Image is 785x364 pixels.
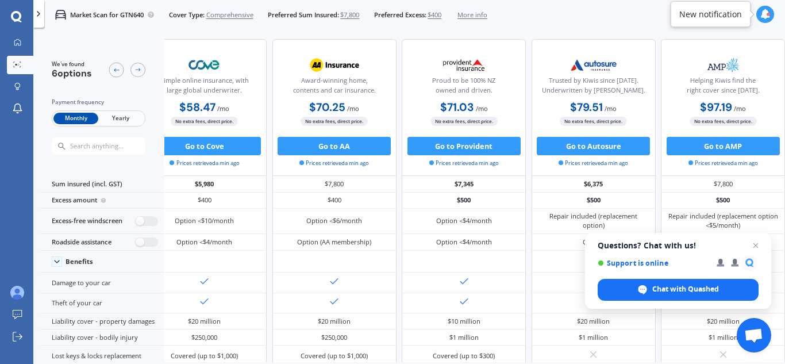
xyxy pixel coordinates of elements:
span: No extra fees, direct price. [301,117,368,125]
span: Questions? Chat with us! [598,241,759,250]
div: $1 million [579,333,608,342]
div: $500 [532,193,656,209]
img: AMP.webp [693,53,754,76]
div: Option <$4/month [436,216,492,225]
span: Comprehensive [206,10,253,20]
div: $20 million [707,317,740,326]
div: $7,345 [402,176,526,192]
span: 6 options [52,67,92,79]
b: $58.47 [179,100,216,114]
div: Open chat [737,318,771,352]
div: Proud to be 100% NZ owned and driven. [410,76,518,99]
input: Search anything... [69,142,163,150]
img: car.f15378c7a67c060ca3f3.svg [55,9,66,20]
div: Repair included (replacement option) [538,212,649,230]
div: $1 million [449,333,479,342]
div: $6,375 [532,176,656,192]
div: Sum insured (incl. GST) [40,176,164,192]
img: ALV-UjXnnvJddQ0UENhyX38MnER3Ol7selqpkCRB-j8WZBf4evLOSg=s96-c [10,286,24,300]
div: $500 [402,193,526,209]
span: More info [457,10,487,20]
span: No extra fees, direct price. [171,117,238,125]
div: Award-winning home, contents and car insurance. [280,76,388,99]
span: No extra fees, direct price. [430,117,498,125]
div: Damage to your car [40,273,164,293]
div: Helping Kiwis find the right cover since [DATE]. [669,76,777,99]
div: $7,800 [661,176,785,192]
div: Covered (up to $1,000) [171,351,238,361]
div: Option <$4/month [436,237,492,247]
div: New notification [679,9,742,20]
div: $400 [272,193,397,209]
span: Prices retrieved a min ago [688,159,758,167]
span: Yearly [98,113,143,125]
b: $79.51 [570,100,603,114]
div: $500 [661,193,785,209]
span: / mo [476,104,488,113]
span: Monthly [53,113,98,125]
p: Market Scan for GTN640 [70,10,144,20]
div: Benefits [66,258,93,266]
span: / mo [347,104,359,113]
img: AA.webp [304,53,365,76]
span: No extra fees, direct price. [690,117,757,125]
div: $5,980 [143,176,267,192]
span: / mo [605,104,617,113]
img: Cove.webp [174,53,235,76]
span: Support is online [598,259,709,267]
span: We've found [52,60,92,68]
button: Go to Cove [148,137,261,155]
div: Trusted by Kiwis since [DATE]. Underwritten by [PERSON_NAME]. [540,76,648,99]
div: Liability cover - bodily injury [40,329,164,346]
div: $250,000 [321,333,347,342]
div: Payment frequency [52,98,145,107]
span: Cover Type: [169,10,205,20]
div: Option <$4/month [176,237,232,247]
div: $10 million [448,317,480,326]
div: Repair included (replacement option <$5/month) [668,212,779,230]
div: Roadside assistance [40,234,164,251]
div: $20 million [318,317,351,326]
span: Prices retrieved a min ago [299,159,369,167]
button: Go to Autosure [537,137,650,155]
span: Close chat [749,239,763,252]
div: $20 million [188,317,221,326]
div: Chat with Quashed [598,279,759,301]
div: Liability cover - property damages [40,313,164,329]
div: Excess-free windscreen [40,209,164,234]
b: $70.25 [309,100,345,114]
div: Simple online insurance, with large global underwriter. [151,76,259,99]
div: Covered (up to $300) [433,351,495,361]
div: Option <$10/month [175,216,234,225]
div: Covered (up to $1,000) [301,351,368,361]
div: Option (AA membership) [297,237,371,247]
div: $7,800 [272,176,397,192]
span: / mo [734,104,746,113]
div: Option <$6/month [306,216,362,225]
button: Go to AMP [667,137,780,155]
span: Prices retrieved a min ago [559,159,628,167]
button: Go to Provident [407,137,521,155]
div: $400 [143,193,267,209]
b: $71.03 [440,100,474,114]
button: Go to AA [278,137,391,155]
b: $97.19 [700,100,732,114]
span: Chat with Quashed [652,284,719,294]
div: Option [583,237,604,247]
span: Prices retrieved a min ago [429,159,499,167]
span: No extra fees, direct price. [560,117,627,125]
span: Preferred Excess: [374,10,426,20]
span: $7,800 [340,10,359,20]
div: $1 million [709,333,738,342]
span: / mo [217,104,229,113]
span: $400 [428,10,441,20]
div: $20 million [577,317,610,326]
div: Theft of your car [40,293,164,313]
span: Preferred Sum Insured: [268,10,339,20]
div: $250,000 [191,333,217,342]
span: Prices retrieved a min ago [170,159,239,167]
img: Provident.png [433,53,494,76]
div: Excess amount [40,193,164,209]
img: Autosure.webp [563,53,624,76]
